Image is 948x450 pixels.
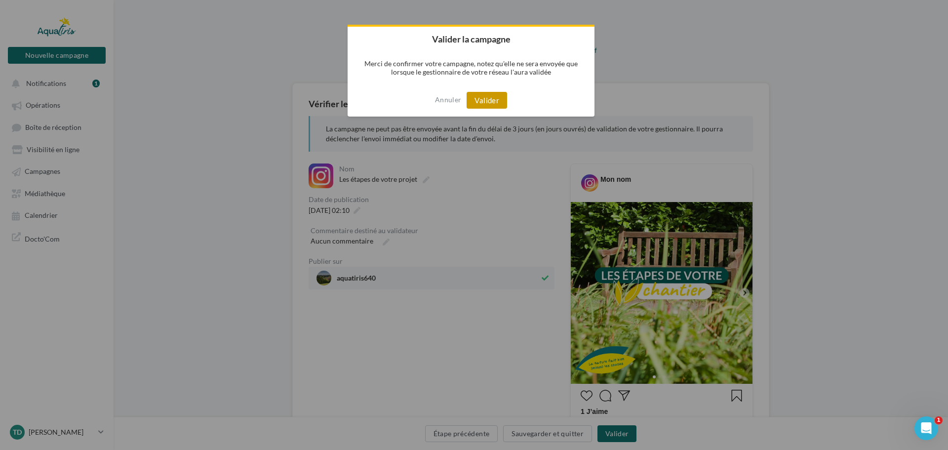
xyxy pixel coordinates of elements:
button: Valider [467,92,507,109]
span: 1 [935,416,943,424]
h2: Valider la campagne [348,27,594,51]
button: Annuler [435,92,461,108]
p: Merci de confirmer votre campagne, notez qu'elle ne sera envoyée que lorsque le gestionnaire de v... [348,51,594,84]
iframe: Intercom live chat [914,416,938,440]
